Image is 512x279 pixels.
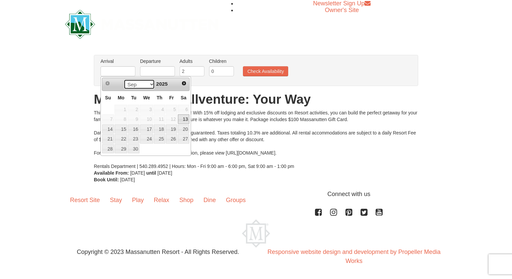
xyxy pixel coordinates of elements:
td: available [166,124,178,134]
td: available [128,134,140,144]
td: unAvailable [114,114,128,124]
span: 10 [140,114,153,124]
td: available [102,144,114,154]
strong: Book Until: [94,177,119,182]
a: 17 [140,124,153,134]
label: Departure [140,58,175,65]
img: Massanutten Resort Logo [242,219,270,248]
a: 15 [115,124,127,134]
a: 18 [154,124,165,134]
a: Resort Site [65,190,105,210]
td: available [178,134,190,144]
button: Check Availability [243,66,288,76]
a: Owner's Site [325,7,359,13]
span: Thursday [157,95,163,100]
a: 27 [178,134,189,144]
td: available [114,134,128,144]
span: Saturday [181,95,186,100]
td: available [153,134,166,144]
a: Play [127,190,149,210]
label: Children [209,58,234,65]
span: 6 [178,105,189,114]
span: 5 [166,105,177,114]
span: 2025 [156,81,168,87]
span: 8 [115,114,127,124]
a: 21 [102,134,114,144]
a: Stay [105,190,127,210]
span: Monday [118,95,124,100]
td: unAvailable [166,114,178,124]
span: 2 [128,105,139,114]
td: available [128,144,140,154]
span: Sunday [105,95,111,100]
a: 14 [102,124,114,134]
a: Relax [149,190,174,210]
a: 23 [128,134,139,144]
div: This fall, adventure is all yours at Massanutten! With 15% off lodging and exclusive discounts on... [94,109,418,170]
a: Groups [221,190,251,210]
a: 29 [115,144,127,154]
span: 7 [102,114,114,124]
span: 1 [115,105,127,114]
h1: Massanutten Fallventure: Your Way [94,93,418,106]
a: Prev [103,79,112,88]
span: 3 [140,105,153,114]
td: unAvailable [102,114,114,124]
a: Shop [174,190,198,210]
td: available [178,114,190,124]
p: Copyright © 2023 Massanutten Resort - All Rights Reserved. [60,248,256,257]
td: unAvailable [178,104,190,114]
td: available [140,124,153,134]
td: unAvailable [128,104,140,114]
td: available [114,124,128,134]
td: unAvailable [166,104,178,114]
td: unAvailable [153,104,166,114]
td: unAvailable [153,114,166,124]
td: unAvailable [140,114,153,124]
a: 28 [102,144,114,154]
a: 26 [166,134,177,144]
p: Connect with us [65,190,447,199]
a: 30 [128,144,139,154]
span: 11 [154,114,165,124]
span: 4 [154,105,165,114]
td: unAvailable [128,114,140,124]
a: 20 [178,124,189,134]
td: available [178,124,190,134]
span: Friday [169,95,174,100]
strong: until [146,170,156,176]
a: 25 [154,134,165,144]
td: unAvailable [140,104,153,114]
span: [DATE] [157,170,172,176]
a: Next [179,79,189,88]
td: available [102,124,114,134]
td: unAvailable [114,104,128,114]
a: Responsive website design and development by Propeller Media Works [267,249,440,264]
span: Tuesday [131,95,136,100]
span: Next [181,81,187,86]
label: Arrival [101,58,135,65]
td: available [102,134,114,144]
span: Wednesday [143,95,150,100]
td: available [166,134,178,144]
strong: Available From: [94,170,129,176]
td: available [140,134,153,144]
td: available [128,124,140,134]
a: Massanutten Resort [65,15,218,31]
a: 13 [178,114,189,124]
a: Dine [198,190,221,210]
span: 12 [166,114,177,124]
span: [DATE] [120,177,135,182]
span: [DATE] [130,170,145,176]
a: 16 [128,124,139,134]
td: available [153,124,166,134]
a: 24 [140,134,153,144]
label: Adults [180,58,204,65]
a: 22 [115,134,127,144]
td: available [114,144,128,154]
span: Prev [105,81,110,86]
img: Massanutten Resort Logo [65,10,218,39]
span: 9 [128,114,139,124]
a: 19 [166,124,177,134]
